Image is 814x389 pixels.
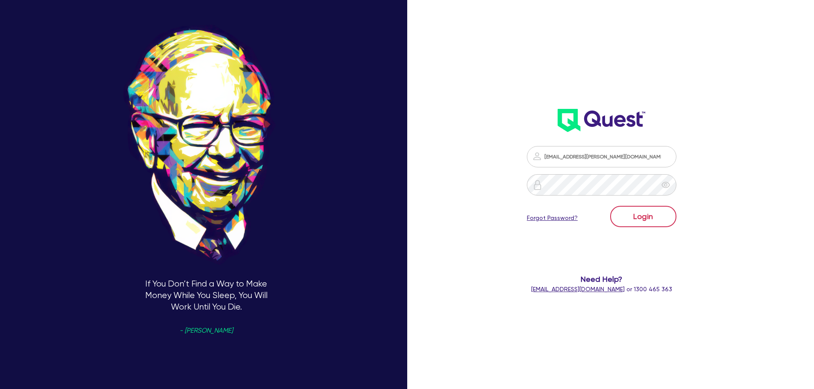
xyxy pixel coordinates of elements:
[531,286,625,292] a: [EMAIL_ADDRESS][DOMAIN_NAME]
[532,180,543,190] img: icon-password
[610,206,676,227] button: Login
[558,109,645,132] img: wH2k97JdezQIQAAAABJRU5ErkJggg==
[527,214,578,222] a: Forgot Password?
[527,146,676,167] input: Email address
[531,286,672,292] span: or 1300 465 363
[661,181,670,189] span: eye
[493,273,711,285] span: Need Help?
[532,151,542,161] img: icon-password
[179,328,233,334] span: - [PERSON_NAME]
